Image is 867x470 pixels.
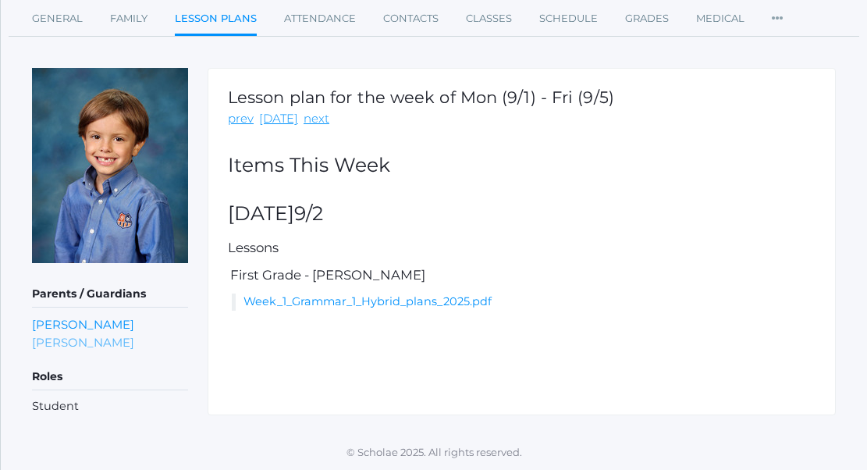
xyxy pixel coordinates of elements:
h1: Lesson plan for the week of Mon (9/1) - Fri (9/5) [228,88,614,106]
p: © Scholae 2025. All rights reserved. [1,445,867,461]
a: Classes [466,3,512,34]
a: Week_1_Grammar_1_Hybrid_plans_2025.pdf [243,294,492,308]
a: Lesson Plans [175,3,257,37]
a: [DATE] [259,110,298,128]
a: Family [110,3,147,34]
a: next [304,110,329,128]
h5: Lessons [228,240,815,255]
h2: Items This Week [228,155,815,176]
a: [PERSON_NAME] [32,333,134,351]
h2: [DATE] [228,203,815,225]
h5: First Grade - [PERSON_NAME] [228,268,815,282]
a: [PERSON_NAME] [32,315,134,333]
a: prev [228,110,254,128]
a: Grades [625,3,669,34]
a: Attendance [284,3,356,34]
li: Student [32,398,188,415]
span: 9/2 [294,201,323,225]
img: Austen Crosby [32,68,188,263]
a: Contacts [383,3,439,34]
a: General [32,3,83,34]
h5: Roles [32,364,188,390]
a: Schedule [539,3,598,34]
a: Medical [696,3,744,34]
h5: Parents / Guardians [32,281,188,308]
